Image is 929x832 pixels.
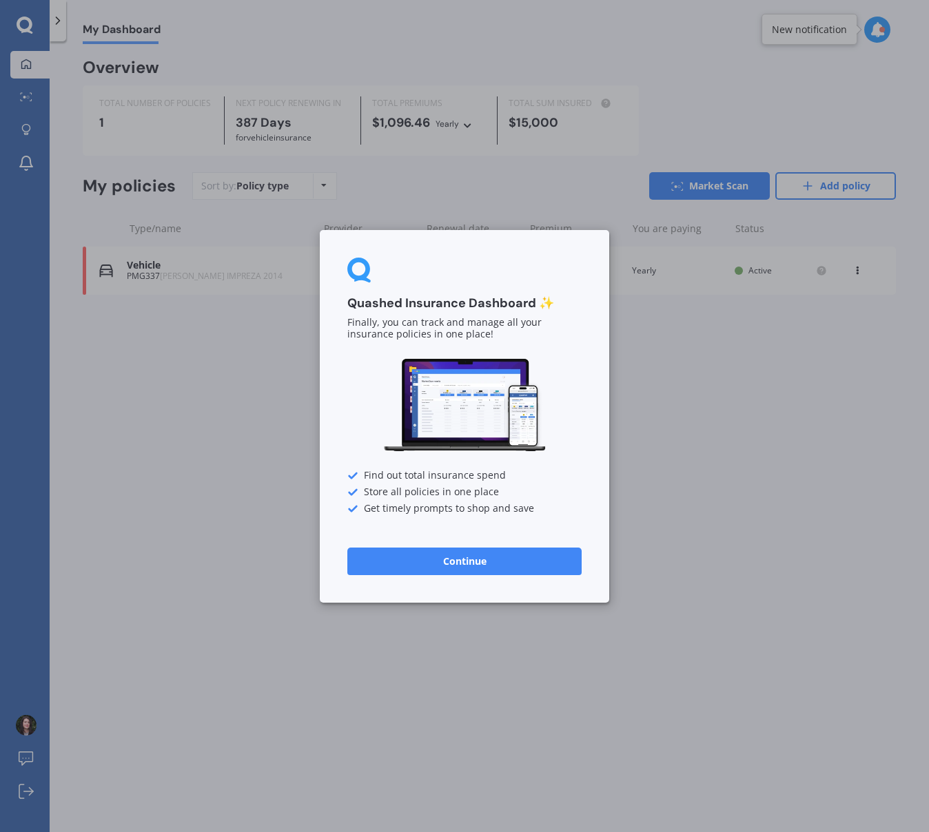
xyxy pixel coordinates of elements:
[347,503,582,514] div: Get timely prompts to shop and save
[347,486,582,497] div: Store all policies in one place
[347,470,582,481] div: Find out total insurance spend
[347,317,582,340] p: Finally, you can track and manage all your insurance policies in one place!
[347,295,582,311] h3: Quashed Insurance Dashboard ✨
[382,357,547,454] img: Dashboard
[347,547,582,574] button: Continue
